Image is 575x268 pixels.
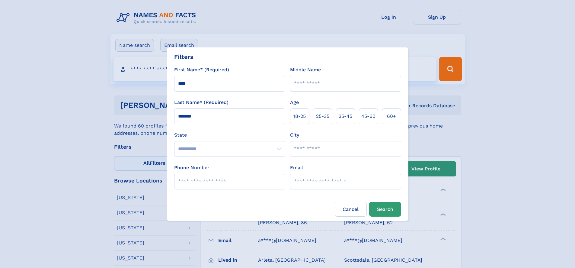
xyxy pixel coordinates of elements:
span: 45‑60 [361,113,375,120]
label: Age [290,99,299,106]
span: 60+ [387,113,396,120]
div: Filters [174,52,193,61]
label: Cancel [335,202,367,217]
label: First Name* (Required) [174,66,229,73]
label: Last Name* (Required) [174,99,228,106]
label: Email [290,164,303,171]
button: Search [369,202,401,217]
label: City [290,131,299,139]
label: Phone Number [174,164,209,171]
label: State [174,131,285,139]
span: 35‑45 [339,113,352,120]
label: Middle Name [290,66,321,73]
span: 18‑25 [293,113,306,120]
span: 25‑35 [316,113,329,120]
